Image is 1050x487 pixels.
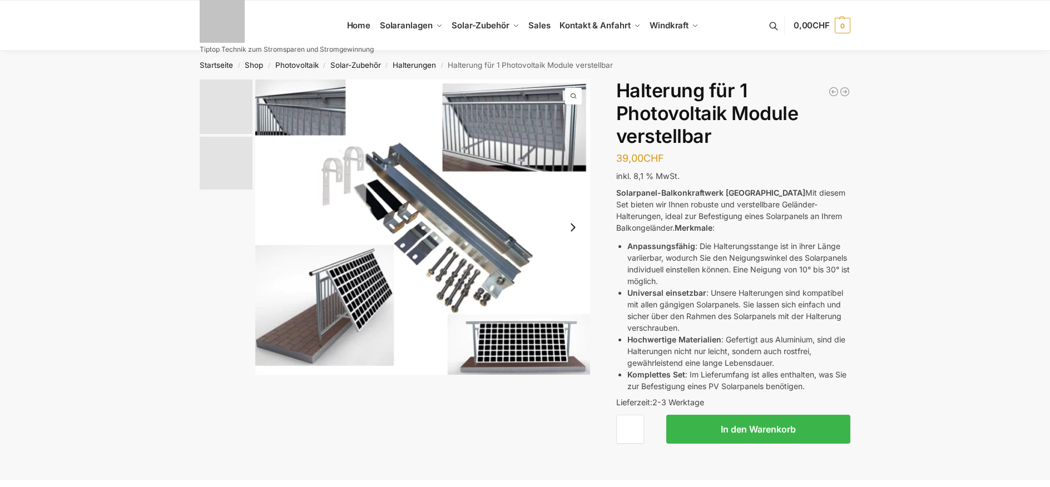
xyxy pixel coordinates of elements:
[330,61,381,69] a: Solar-Zubehör
[528,20,551,31] span: Sales
[375,1,447,51] a: Solaranlagen
[616,415,644,444] input: Produktmenge
[319,61,330,70] span: /
[233,61,245,70] span: /
[255,79,590,375] img: Aufstaenderung-Balkonkraftwerk_713x
[627,370,685,379] strong: Komplettes Set
[616,187,850,233] p: Mit diesem Set bieten wir Ihnen robuste und verstellbare Geländer-Halterungen, ideal zur Befestig...
[616,171,680,181] span: inkl. 8,1 % MwSt.
[200,79,252,134] img: Aufstaenderung-Balkonkraftwerk_713x
[436,61,448,70] span: /
[200,61,233,69] a: Startseite
[616,79,850,147] h1: Halterung für 1 Photovoltaik Module verstellbar
[627,288,706,297] strong: Universal einsetzbar
[381,61,393,70] span: /
[794,9,850,42] a: 0,00CHF 0
[645,1,704,51] a: Windkraft
[652,397,704,407] span: 2-3 Werktage
[616,152,664,164] bdi: 39,00
[263,61,275,70] span: /
[393,61,436,69] a: Halterungen
[275,61,319,69] a: Photovoltaik
[555,1,645,51] a: Kontakt & Anfahrt
[627,240,850,287] li: : Die Halterungsstange ist in ihrer Länge variierbar, wodurch Sie den Neigungswinkel des Solarpan...
[627,334,850,369] li: : Gefertigt aus Aluminium, sind die Halterungen nicht nur leicht, sondern auch rostfrei, gewährle...
[794,20,830,31] span: 0,00
[643,152,664,164] span: CHF
[447,1,524,51] a: Solar-Zubehör
[380,20,433,31] span: Solaranlagen
[616,397,704,407] span: Lieferzeit:
[839,86,850,97] a: Halterung für 2 Photovoltaikmodule verstellbar
[614,450,853,451] iframe: Secure payment input frame
[627,287,850,334] li: : Unsere Halterungen sind kompatibel mit allen gängigen Solarpanels. Sie lassen sich einfach und ...
[255,79,590,375] a: Aufstaenderung Balkonkraftwerk 713xAufstaenderung
[561,216,585,239] button: Next slide
[180,51,870,79] nav: Breadcrumb
[835,18,850,33] span: 0
[452,20,509,31] span: Solar-Zubehör
[627,335,721,344] strong: Hochwertige Materialien
[650,20,689,31] span: Windkraft
[245,61,263,69] a: Shop
[666,415,850,444] button: In den Warenkorb
[828,86,839,97] a: Universal Halterung für Balkon, Wand, Dach
[200,137,252,190] img: Halterung-Balkonkraftwerk
[616,188,805,197] strong: Solarpanel-Balkonkraftwerk [GEOGRAPHIC_DATA]
[524,1,555,51] a: Sales
[200,46,374,53] p: Tiptop Technik zum Stromsparen und Stromgewinnung
[675,223,712,232] strong: Merkmale
[627,369,850,392] li: : Im Lieferumfang ist alles enthalten, was Sie zur Befestigung eines PV Solarpanels benötigen.
[627,241,695,251] strong: Anpassungsfähig
[559,20,630,31] span: Kontakt & Anfahrt
[813,20,830,31] span: CHF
